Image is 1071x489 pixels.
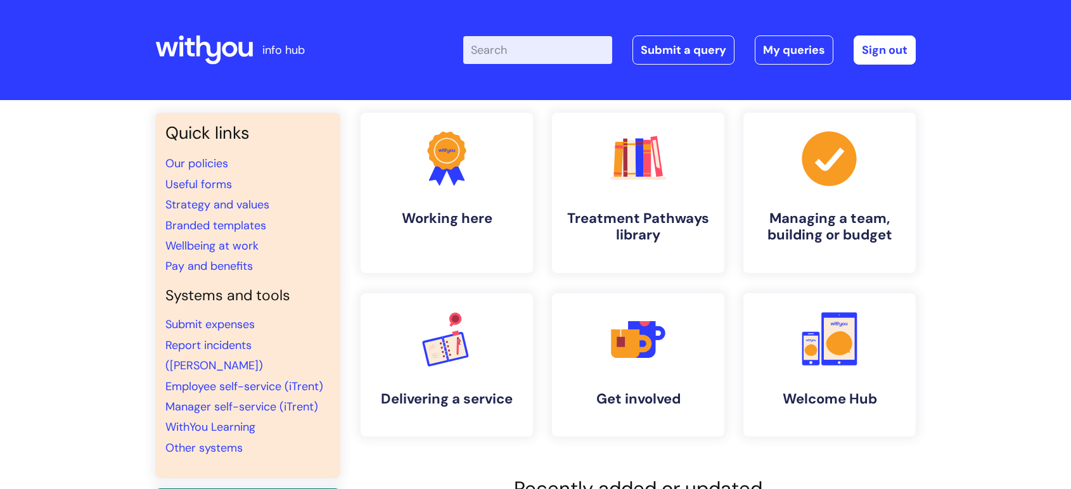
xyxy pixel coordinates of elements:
h4: Managing a team, building or budget [754,210,906,244]
a: Managing a team, building or budget [743,113,916,273]
a: Strategy and values [165,197,269,212]
a: Branded templates [165,218,266,233]
a: Our policies [165,156,228,171]
a: Manager self-service (iTrent) [165,399,318,414]
a: Sign out [854,35,916,65]
h4: Get involved [562,391,714,407]
h3: Quick links [165,123,330,143]
a: Wellbeing at work [165,238,259,253]
a: Submit a query [632,35,734,65]
a: Report incidents ([PERSON_NAME]) [165,338,263,373]
a: Treatment Pathways library [552,113,724,273]
input: Search [463,36,612,64]
a: Get involved [552,293,724,436]
a: Submit expenses [165,317,255,332]
a: My queries [755,35,833,65]
div: | - [463,35,916,65]
a: Employee self-service (iTrent) [165,379,323,394]
h4: Working here [371,210,523,227]
a: Pay and benefits [165,258,253,274]
a: Welcome Hub [743,293,916,436]
h4: Systems and tools [165,287,330,305]
a: Working here [361,113,533,273]
a: Other systems [165,440,243,455]
a: WithYou Learning [165,419,255,435]
h4: Treatment Pathways library [562,210,714,244]
p: info hub [262,40,305,60]
a: Delivering a service [361,293,533,436]
h4: Delivering a service [371,391,523,407]
a: Useful forms [165,177,232,192]
h4: Welcome Hub [754,391,906,407]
